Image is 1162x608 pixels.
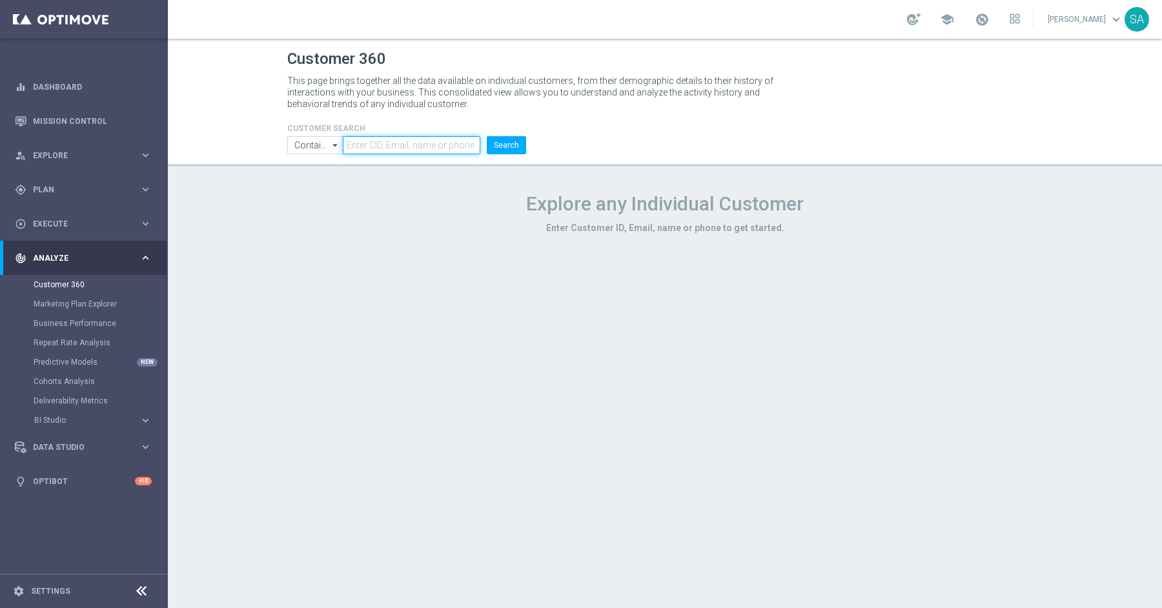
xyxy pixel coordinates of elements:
button: person_search Explore keyboard_arrow_right [14,150,152,161]
a: Business Performance [34,318,134,329]
span: Explore [33,152,139,159]
a: Predictive Models [34,357,134,367]
h1: Explore any Individual Customer [287,192,1043,216]
div: +10 [135,477,152,485]
div: Business Performance [34,314,167,333]
h4: CUSTOMER SEARCH [287,124,526,133]
div: Explore [15,150,139,161]
i: keyboard_arrow_right [139,218,152,230]
a: Optibot [33,464,135,498]
div: SA [1125,7,1149,32]
i: settings [13,585,25,597]
span: school [940,12,954,26]
span: BI Studio [34,416,127,424]
a: Dashboard [33,70,152,104]
button: track_changes Analyze keyboard_arrow_right [14,253,152,263]
div: Predictive Models [34,352,167,372]
div: Repeat Rate Analysis [34,333,167,352]
i: lightbulb [15,476,26,487]
i: keyboard_arrow_right [139,252,152,264]
i: arrow_drop_down [329,137,342,154]
button: BI Studio keyboard_arrow_right [34,415,152,425]
a: Cohorts Analysis [34,376,134,387]
button: Search [487,136,526,154]
a: Customer 360 [34,279,134,290]
div: Plan [15,184,139,196]
div: Dashboard [15,70,152,104]
div: Cohorts Analysis [34,372,167,391]
div: Customer 360 [34,275,167,294]
i: keyboard_arrow_right [139,441,152,453]
p: This page brings together all the data available on individual customers, from their demographic ... [287,75,784,110]
a: Repeat Rate Analysis [34,338,134,348]
button: play_circle_outline Execute keyboard_arrow_right [14,219,152,229]
i: play_circle_outline [15,218,26,230]
a: Settings [31,587,70,595]
i: person_search [15,150,26,161]
button: equalizer Dashboard [14,82,152,92]
i: equalizer [15,81,26,93]
input: Enter CID, Email, name or phone [343,136,480,154]
div: Analyze [15,252,139,264]
button: lightbulb Optibot +10 [14,476,152,487]
i: gps_fixed [15,184,26,196]
button: Mission Control [14,116,152,127]
a: Deliverability Metrics [34,396,134,406]
span: keyboard_arrow_down [1109,12,1123,26]
div: Optibot [15,464,152,498]
input: Contains [287,136,343,154]
a: [PERSON_NAME]keyboard_arrow_down [1046,10,1125,29]
div: Marketing Plan Explorer [34,294,167,314]
i: keyboard_arrow_right [139,183,152,196]
h3: Enter Customer ID, Email, name or phone to get started. [287,222,1043,234]
div: Mission Control [15,104,152,138]
div: Execute [15,218,139,230]
span: Plan [33,186,139,194]
i: keyboard_arrow_right [139,414,152,427]
h1: Customer 360 [287,50,1043,68]
div: NEW [137,358,158,367]
div: BI Studio [34,410,167,430]
div: Data Studio [15,441,139,453]
a: Marketing Plan Explorer [34,299,134,309]
a: Mission Control [33,104,152,138]
i: track_changes [15,252,26,264]
div: BI Studio [34,416,139,424]
button: gps_fixed Plan keyboard_arrow_right [14,185,152,195]
span: Analyze [33,254,139,262]
i: keyboard_arrow_right [139,149,152,161]
div: Deliverability Metrics [34,391,167,410]
span: Data Studio [33,443,139,451]
span: Execute [33,220,139,228]
button: Data Studio keyboard_arrow_right [14,442,152,452]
